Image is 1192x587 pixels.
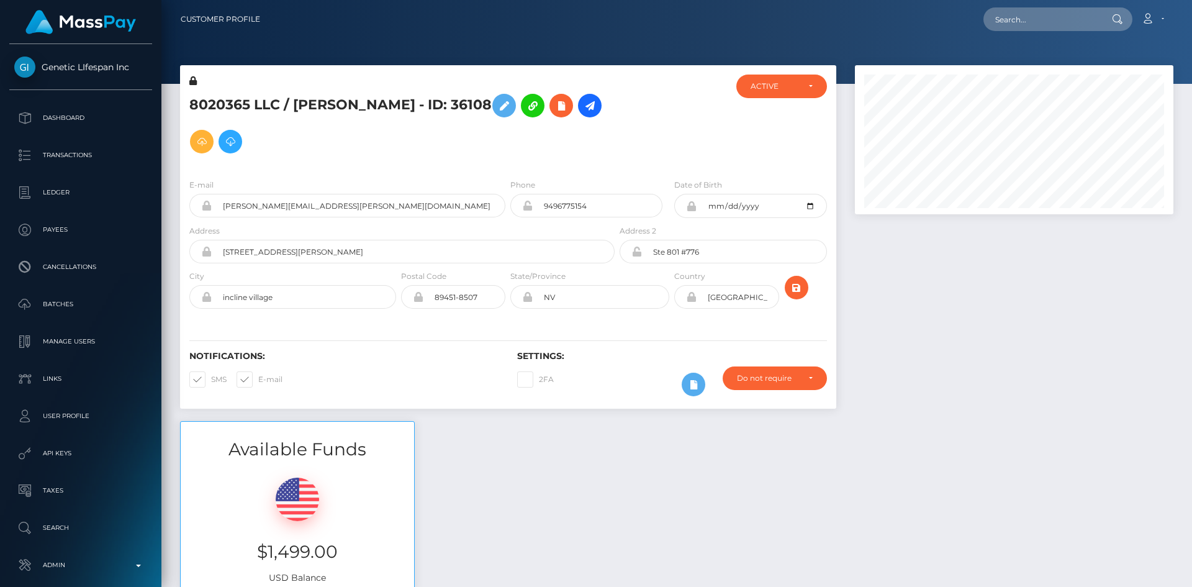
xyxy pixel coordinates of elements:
label: Country [674,271,705,282]
p: Links [14,370,147,388]
a: Taxes [9,475,152,506]
a: Ledger [9,177,152,208]
label: Phone [510,180,535,191]
p: Taxes [14,481,147,500]
a: Search [9,512,152,544]
label: 2FA [517,371,554,388]
p: Manage Users [14,332,147,351]
a: Customer Profile [181,6,260,32]
a: API Keys [9,438,152,469]
a: Initiate Payout [578,94,602,117]
input: Search... [983,7,1100,31]
p: Transactions [14,146,147,165]
p: User Profile [14,407,147,425]
p: Ledger [14,183,147,202]
a: Links [9,363,152,394]
h6: Settings: [517,351,826,362]
label: E-mail [237,371,282,388]
a: Admin [9,550,152,581]
p: Dashboard [14,109,147,127]
h3: $1,499.00 [190,540,405,564]
h6: Notifications: [189,351,499,362]
p: Payees [14,221,147,239]
p: API Keys [14,444,147,463]
a: Cancellations [9,252,152,283]
a: User Profile [9,401,152,432]
div: ACTIVE [751,81,798,91]
label: City [189,271,204,282]
p: Cancellations [14,258,147,276]
button: ACTIVE [736,75,827,98]
label: State/Province [510,271,566,282]
p: Search [14,519,147,537]
span: Genetic LIfespan Inc [9,61,152,73]
h5: 8020365 LLC / [PERSON_NAME] - ID: 36108 [189,88,608,160]
label: SMS [189,371,227,388]
img: USD.png [276,478,319,521]
h3: Available Funds [181,437,414,462]
label: Address 2 [620,225,656,237]
div: Do not require [737,373,798,383]
p: Admin [14,556,147,575]
a: Transactions [9,140,152,171]
img: Genetic LIfespan Inc [14,57,35,78]
label: Address [189,225,220,237]
a: Dashboard [9,102,152,134]
img: MassPay Logo [25,10,136,34]
label: Postal Code [401,271,446,282]
a: Batches [9,289,152,320]
label: Date of Birth [674,180,722,191]
p: Batches [14,295,147,314]
label: E-mail [189,180,214,191]
button: Do not require [723,366,827,390]
a: Payees [9,214,152,245]
a: Manage Users [9,326,152,357]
